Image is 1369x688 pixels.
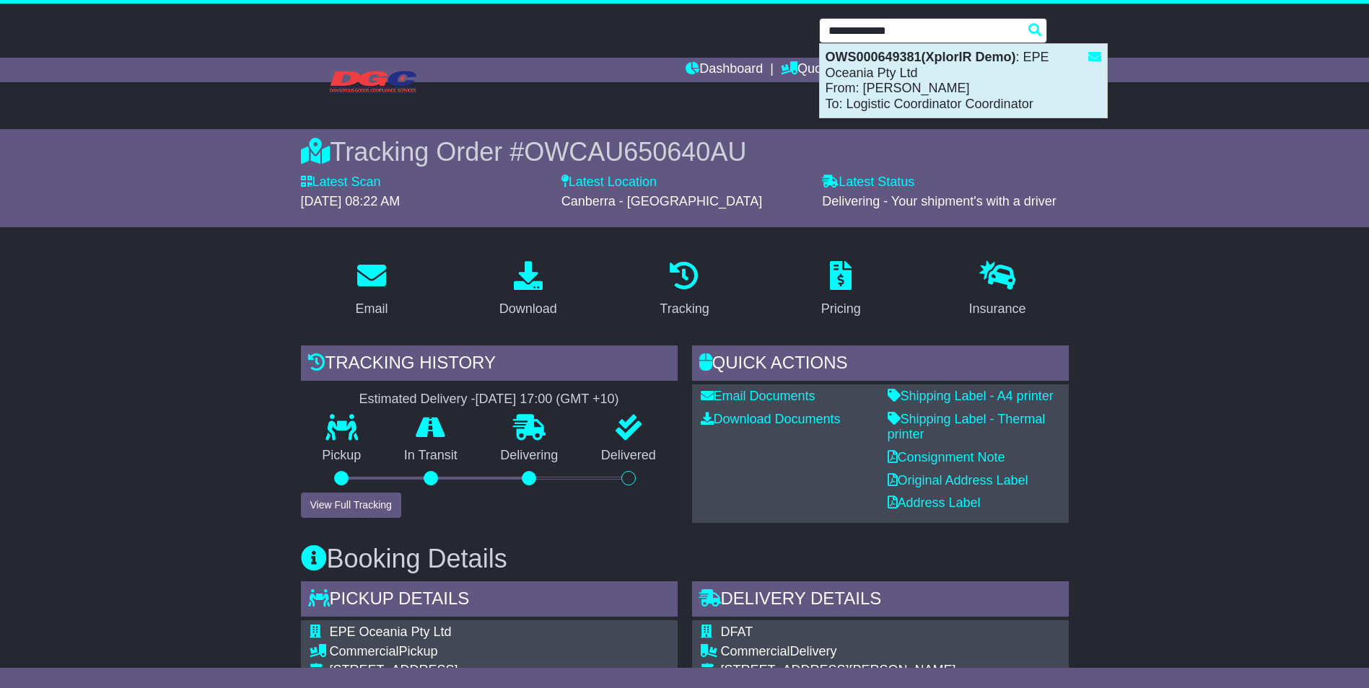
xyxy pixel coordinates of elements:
a: Address Label [888,495,981,510]
div: Insurance [969,299,1026,319]
span: EPE Oceania Pty Ltd [330,625,452,639]
div: [STREET_ADDRESS] [330,663,608,679]
div: Quick Actions [692,345,1069,384]
span: Commercial [721,644,790,658]
a: Quote/Book [781,58,866,82]
p: Delivering [479,448,580,464]
span: Canberra - [GEOGRAPHIC_DATA] [561,194,762,208]
a: Email Documents [701,389,815,403]
div: Pickup [330,644,608,660]
a: Email [346,256,397,324]
div: Delivery Details [692,581,1069,620]
a: Dashboard [686,58,763,82]
a: Insurance [960,256,1036,324]
p: Delivered [579,448,678,464]
span: DFAT [721,625,753,639]
a: Download Documents [701,412,841,426]
p: In Transit [382,448,479,464]
strong: OWS000649381(XplorIR Demo) [826,50,1016,64]
label: Latest Location [561,175,657,190]
span: Delivering - Your shipment's with a driver [822,194,1057,208]
span: [DATE] 08:22 AM [301,194,401,208]
div: [STREET_ADDRESS][PERSON_NAME], [721,663,963,679]
div: Delivery [721,644,963,660]
a: Shipping Label - A4 printer [888,389,1054,403]
div: [DATE] 17:00 (GMT +10) [476,392,619,407]
a: Shipping Label - Thermal printer [888,412,1046,442]
label: Latest Status [822,175,914,190]
span: OWCAU650640AU [524,137,746,167]
p: Pickup [301,448,383,464]
div: Pricing [821,299,861,319]
a: Original Address Label [888,473,1028,488]
a: Consignment Note [888,450,1005,464]
div: Email [355,299,388,319]
div: Download [499,299,557,319]
div: Estimated Delivery - [301,392,678,407]
div: : EPE Oceania Pty Ltd From: [PERSON_NAME] To: Logistic Coordinator Coordinator [820,44,1107,118]
div: Tracking history [301,345,678,384]
h3: Booking Details [301,544,1069,573]
a: Pricing [812,256,870,324]
button: View Full Tracking [301,493,401,518]
a: Download [490,256,567,324]
div: Pickup Details [301,581,678,620]
a: Tracking [650,256,718,324]
div: Tracking [660,299,709,319]
label: Latest Scan [301,175,381,190]
span: Commercial [330,644,399,658]
div: Tracking Order # [301,136,1069,167]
